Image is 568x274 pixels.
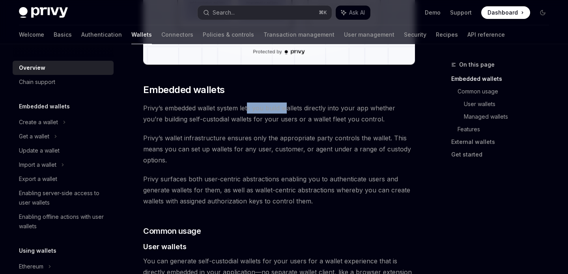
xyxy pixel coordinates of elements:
[143,173,415,207] span: Privy surfaces both user-centric abstractions enabling you to authenticate users and generate wal...
[19,212,109,231] div: Enabling offline actions with user wallets
[19,146,60,155] div: Update a wallet
[213,8,235,17] div: Search...
[536,6,549,19] button: Toggle dark mode
[464,98,555,110] a: User wallets
[450,9,472,17] a: Support
[13,61,114,75] a: Overview
[263,25,334,44] a: Transaction management
[451,136,555,148] a: External wallets
[458,123,555,136] a: Features
[203,25,254,44] a: Policies & controls
[13,186,114,210] a: Enabling server-side access to user wallets
[488,9,518,17] span: Dashboard
[19,174,57,184] div: Export a wallet
[54,25,72,44] a: Basics
[19,102,70,111] h5: Embedded wallets
[198,6,331,20] button: Search...⌘K
[349,9,365,17] span: Ask AI
[13,75,114,89] a: Chain support
[19,63,45,73] div: Overview
[425,9,441,17] a: Demo
[464,110,555,123] a: Managed wallets
[451,73,555,85] a: Embedded wallets
[143,84,224,96] span: Embedded wallets
[458,85,555,98] a: Common usage
[404,25,426,44] a: Security
[481,6,530,19] a: Dashboard
[19,7,68,18] img: dark logo
[336,6,370,20] button: Ask AI
[19,25,44,44] a: Welcome
[319,9,327,16] span: ⌘ K
[451,148,555,161] a: Get started
[161,25,193,44] a: Connectors
[19,160,56,170] div: Import a wallet
[19,77,55,87] div: Chain support
[143,241,187,252] span: User wallets
[19,246,56,255] h5: Using wallets
[131,25,152,44] a: Wallets
[19,117,58,127] div: Create a wallet
[344,25,394,44] a: User management
[459,60,495,69] span: On this page
[13,210,114,233] a: Enabling offline actions with user wallets
[81,25,122,44] a: Authentication
[13,172,114,186] a: Export a wallet
[143,132,415,166] span: Privy’s wallet infrastructure ensures only the appropriate party controls the wallet. This means ...
[436,25,458,44] a: Recipes
[467,25,505,44] a: API reference
[13,144,114,158] a: Update a wallet
[143,226,201,237] span: Common usage
[19,188,109,207] div: Enabling server-side access to user wallets
[19,132,49,141] div: Get a wallet
[19,262,43,271] div: Ethereum
[143,103,415,125] span: Privy’s embedded wallet system lets you build wallets directly into your app whether you’re build...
